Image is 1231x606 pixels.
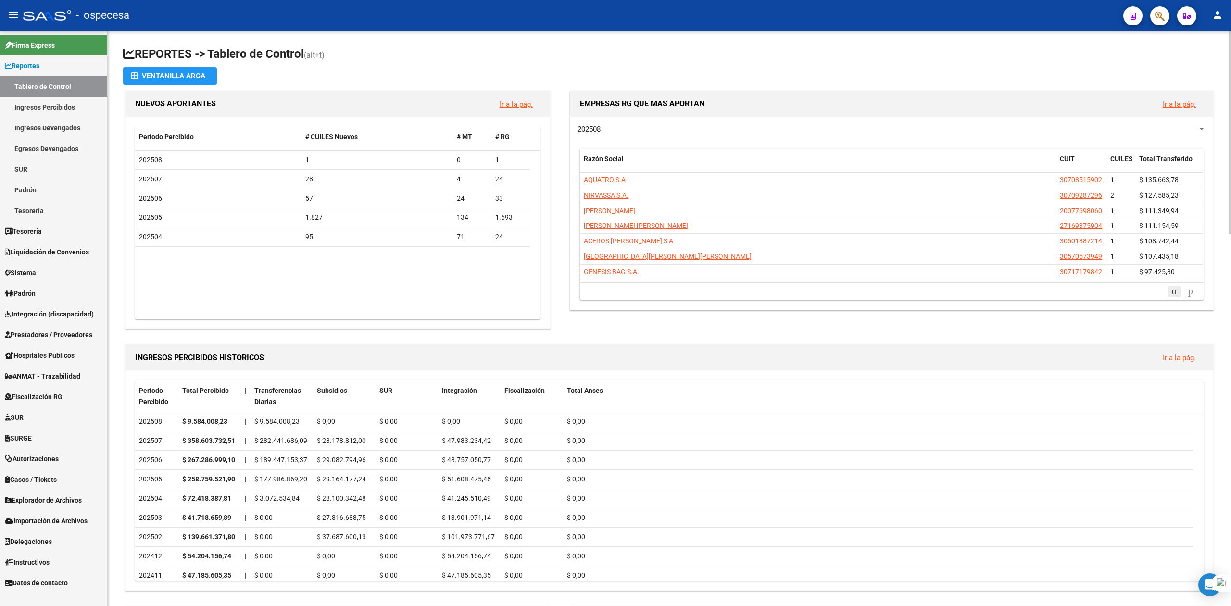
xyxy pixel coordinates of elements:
[442,387,477,394] span: Integración
[317,494,366,502] span: $ 28.100.342,48
[182,533,235,541] strong: $ 139.661.371,80
[305,174,450,185] div: 28
[567,494,585,502] span: $ 0,00
[495,231,526,242] div: 24
[1060,191,1102,199] span: 30709287296
[379,456,398,464] span: $ 0,00
[1135,149,1203,180] datatable-header-cell: Total Transferido
[379,533,398,541] span: $ 0,00
[1110,191,1114,199] span: 2
[580,149,1056,180] datatable-header-cell: Razón Social
[578,125,601,134] span: 202508
[495,193,526,204] div: 33
[584,268,639,276] span: GENESIS BAG S.A.
[442,437,491,444] span: $ 47.983.234,42
[1110,207,1114,215] span: 1
[139,416,175,427] div: 202508
[305,212,450,223] div: 1.827
[5,61,39,71] span: Reportes
[5,371,80,381] span: ANMAT - Trazabilidad
[379,571,398,579] span: $ 0,00
[182,514,231,521] strong: $ 41.718.659,89
[254,387,301,405] span: Transferencias Diarias
[313,380,376,412] datatable-header-cell: Subsidios
[1139,191,1179,199] span: $ 127.585,23
[254,417,300,425] span: $ 9.584.008,23
[123,67,217,85] button: Ventanilla ARCA
[182,387,229,394] span: Total Percibido
[1155,95,1204,113] button: Ir a la pág.
[504,475,523,483] span: $ 0,00
[1110,222,1114,229] span: 1
[304,50,325,60] span: (alt+t)
[5,391,63,402] span: Fiscalización RG
[139,454,175,466] div: 202506
[492,95,540,113] button: Ir a la pág.
[301,126,453,147] datatable-header-cell: # CUILES Nuevos
[139,531,175,543] div: 202502
[504,437,523,444] span: $ 0,00
[584,237,673,245] span: ACEROS [PERSON_NAME] S A
[5,40,55,50] span: Firma Express
[504,387,545,394] span: Fiscalización
[1139,207,1179,215] span: $ 111.349,94
[135,99,216,108] span: NUEVOS APORTANTES
[254,475,307,483] span: $ 177.986.869,20
[245,552,246,560] span: |
[504,417,523,425] span: $ 0,00
[1155,349,1204,366] button: Ir a la pág.
[251,380,313,412] datatable-header-cell: Transferencias Diarias
[76,5,129,26] span: - ospecesa
[457,133,472,140] span: # MT
[245,387,247,394] span: |
[580,99,704,108] span: EMPRESAS RG QUE MAS APORTAN
[5,267,36,278] span: Sistema
[135,380,178,412] datatable-header-cell: Período Percibido
[139,387,168,405] span: Período Percibido
[5,226,42,237] span: Tesorería
[501,380,563,412] datatable-header-cell: Fiscalización
[254,514,273,521] span: $ 0,00
[317,533,366,541] span: $ 37.687.600,13
[139,133,194,140] span: Período Percibido
[254,494,300,502] span: $ 3.072.534,84
[5,350,75,361] span: Hospitales Públicos
[5,412,24,423] span: SUR
[5,454,59,464] span: Autorizaciones
[1060,252,1102,260] span: 30570573949
[245,475,246,483] span: |
[504,571,523,579] span: $ 0,00
[317,437,366,444] span: $ 28.178.812,00
[567,387,603,394] span: Total Anses
[182,456,235,464] strong: $ 267.286.999,10
[245,533,246,541] span: |
[379,552,398,560] span: $ 0,00
[305,154,450,165] div: 1
[567,514,585,521] span: $ 0,00
[567,571,585,579] span: $ 0,00
[376,380,438,412] datatable-header-cell: SUR
[317,571,335,579] span: $ 0,00
[241,380,251,412] datatable-header-cell: |
[178,380,241,412] datatable-header-cell: Total Percibido
[5,433,32,443] span: SURGE
[1060,268,1102,276] span: 30717179842
[379,437,398,444] span: $ 0,00
[254,437,307,444] span: $ 282.441.686,09
[584,176,626,184] span: AQUATRO S.A
[5,516,88,526] span: Importación de Archivos
[1056,149,1106,180] datatable-header-cell: CUIT
[245,514,246,521] span: |
[139,474,175,485] div: 202505
[139,570,175,581] div: 202411
[317,417,335,425] span: $ 0,00
[1139,176,1179,184] span: $ 135.663,78
[1139,237,1179,245] span: $ 108.742,44
[567,456,585,464] span: $ 0,00
[442,533,495,541] span: $ 101.973.771,67
[1106,149,1135,180] datatable-header-cell: CUILES
[1060,237,1102,245] span: 30501887214
[442,571,491,579] span: $ 47.185.605,35
[317,475,366,483] span: $ 29.164.177,24
[139,233,162,240] span: 202504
